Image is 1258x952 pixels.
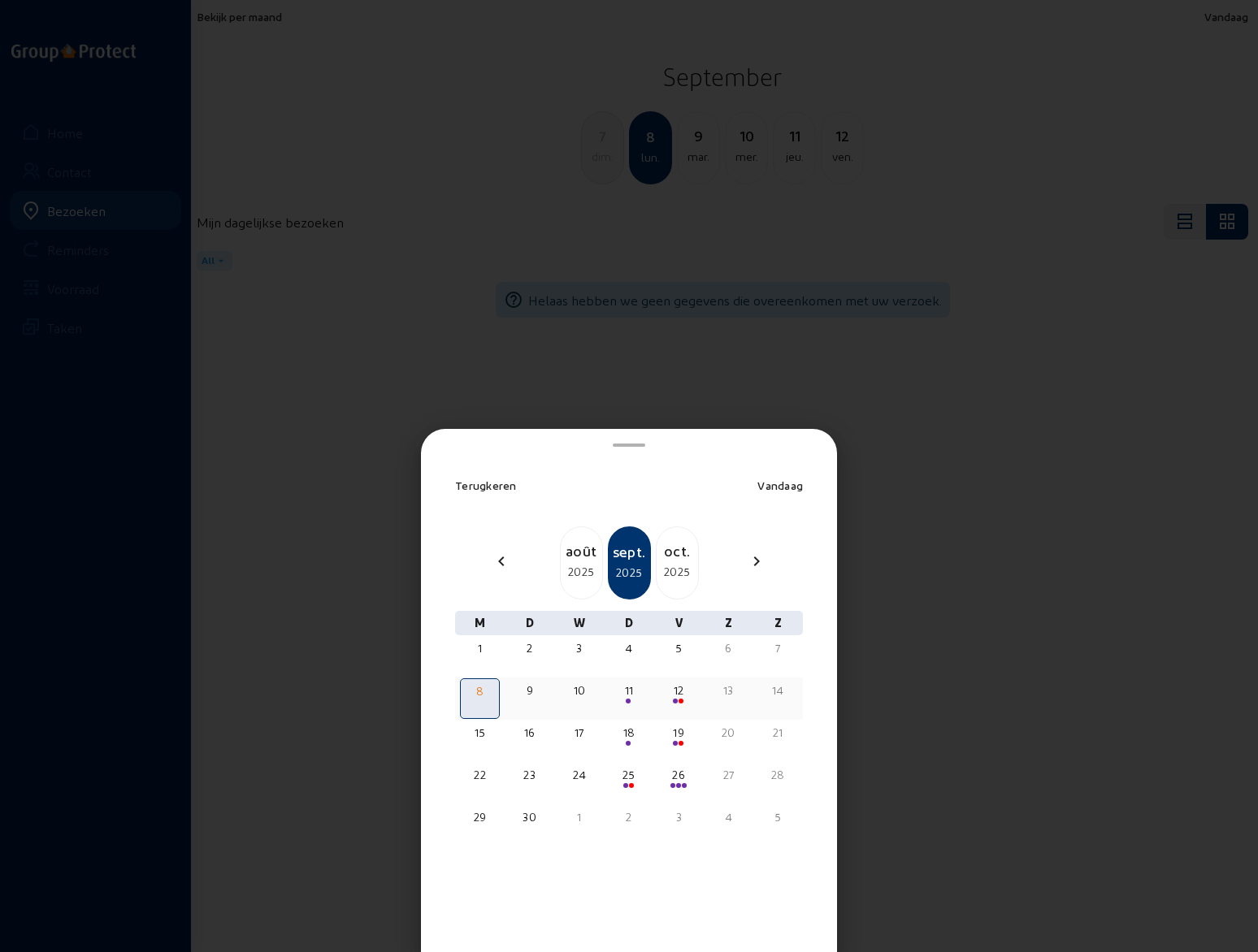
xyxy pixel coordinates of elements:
[661,640,697,656] div: 5
[610,809,647,825] div: 2
[661,809,697,825] div: 3
[747,552,766,571] mat-icon: chevron_right
[610,767,647,783] div: 25
[462,767,498,783] div: 22
[561,767,597,783] div: 24
[511,682,548,699] div: 9
[760,682,796,699] div: 14
[657,562,698,582] div: 2025
[511,640,548,656] div: 2
[610,725,647,741] div: 18
[760,809,796,825] div: 5
[661,682,697,699] div: 12
[455,478,517,492] span: Terugkeren
[561,809,597,825] div: 1
[609,540,649,563] div: sept.
[760,725,796,741] div: 21
[610,682,647,699] div: 11
[455,611,505,635] div: M
[561,640,597,656] div: 3
[710,682,747,699] div: 13
[710,640,747,656] div: 6
[462,809,498,825] div: 29
[554,611,604,635] div: W
[704,611,753,635] div: Z
[710,767,747,783] div: 27
[609,563,649,582] div: 2025
[462,640,498,656] div: 1
[661,725,697,741] div: 19
[757,478,803,492] span: Vandaag
[505,611,554,635] div: D
[462,725,498,741] div: 15
[561,725,597,741] div: 17
[492,552,511,571] mat-icon: chevron_left
[760,640,796,656] div: 7
[561,539,602,562] div: août
[610,640,647,656] div: 4
[511,767,548,783] div: 23
[511,725,548,741] div: 16
[462,683,497,699] div: 8
[760,767,796,783] div: 28
[604,611,653,635] div: D
[654,611,704,635] div: V
[661,767,697,783] div: 26
[511,809,548,825] div: 30
[710,809,747,825] div: 4
[561,682,597,699] div: 10
[710,725,747,741] div: 20
[753,611,803,635] div: Z
[657,539,698,562] div: oct.
[561,562,602,582] div: 2025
